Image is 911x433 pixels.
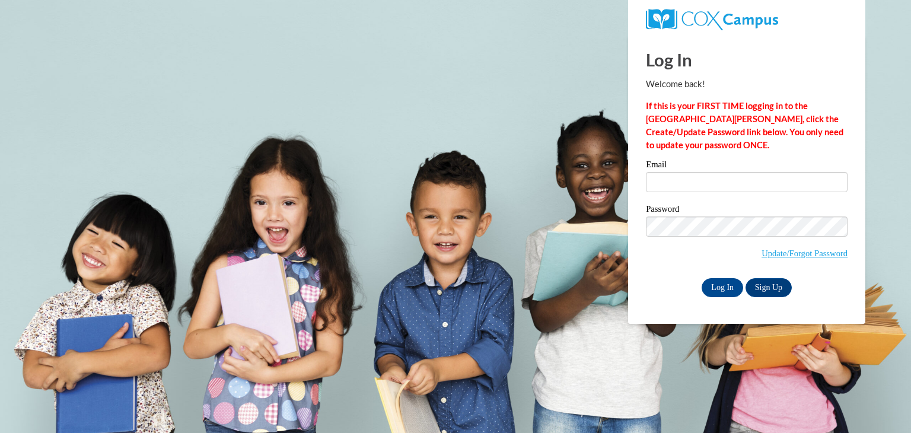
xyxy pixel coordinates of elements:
[746,278,792,297] a: Sign Up
[646,47,848,72] h1: Log In
[646,9,778,30] img: COX Campus
[762,249,848,258] a: Update/Forgot Password
[646,205,848,216] label: Password
[646,101,843,150] strong: If this is your FIRST TIME logging in to the [GEOGRAPHIC_DATA][PERSON_NAME], click the Create/Upd...
[702,278,743,297] input: Log In
[646,14,778,24] a: COX Campus
[646,78,848,91] p: Welcome back!
[646,160,848,172] label: Email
